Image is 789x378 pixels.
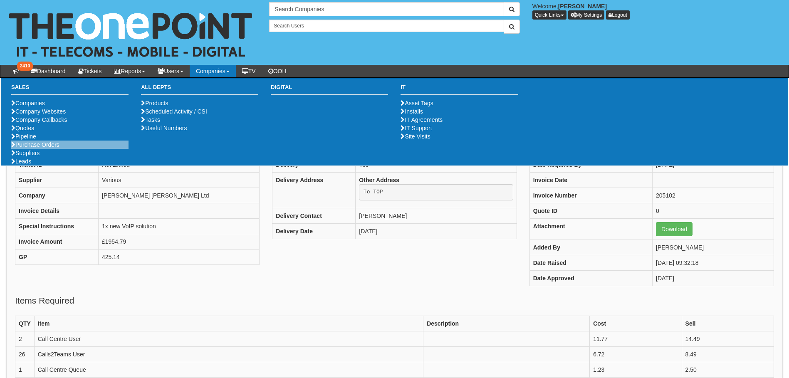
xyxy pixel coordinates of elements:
td: [DATE] [653,270,774,286]
td: Call Centre Queue [34,362,423,377]
h3: Sales [11,84,129,95]
th: Quote ID [529,203,652,218]
td: [PERSON_NAME] [653,240,774,255]
th: Invoice Date [529,172,652,188]
td: 26 [15,346,35,362]
b: Other Address [359,177,399,183]
input: Search Users [269,20,504,32]
th: Delivery Address [272,172,356,208]
a: Download [656,222,693,236]
h3: Digital [271,84,388,95]
button: Quick Links [532,10,566,20]
a: Tickets [72,65,108,77]
td: [PERSON_NAME] [356,208,517,224]
a: Logout [606,10,630,20]
th: Date Raised [529,255,652,270]
div: Welcome, [526,2,789,20]
th: Date Approved [529,270,652,286]
a: IT Agreements [401,116,443,123]
h3: IT [401,84,518,95]
span: 2410 [17,62,33,71]
td: 2.50 [682,362,774,377]
a: Suppliers [11,150,40,156]
a: Dashboard [25,65,72,77]
td: [DATE] [356,224,517,239]
a: Leads [11,158,31,165]
th: Delivery Date [272,224,356,239]
td: Call Centre User [34,331,423,346]
a: TV [236,65,262,77]
td: £1954.79 [99,234,260,249]
pre: To TOP [359,184,513,201]
h3: All Depts [141,84,258,95]
td: 6.72 [590,346,682,362]
a: My Settings [568,10,605,20]
a: Installs [401,108,423,115]
td: 8.49 [682,346,774,362]
a: Company Callbacks [11,116,67,123]
td: 2 [15,331,35,346]
th: Invoice Amount [15,234,99,249]
a: Companies [11,100,45,106]
a: Reports [108,65,151,77]
td: [PERSON_NAME] [PERSON_NAME] Ltd [99,188,260,203]
td: 1.23 [590,362,682,377]
a: Products [141,100,168,106]
th: Special Instructions [15,218,99,234]
a: Scheduled Activity / CSI [141,108,207,115]
a: OOH [262,65,293,77]
a: Users [151,65,190,77]
th: Attachment [529,218,652,240]
legend: Items Required [15,294,74,307]
td: 1x new VoIP solution [99,218,260,234]
th: Sell [682,316,774,331]
td: 205102 [653,188,774,203]
td: 0 [653,203,774,218]
th: QTY [15,316,35,331]
a: Asset Tags [401,100,433,106]
td: Various [99,172,260,188]
th: Supplier [15,172,99,188]
a: Site Visits [401,133,430,140]
td: [DATE] 09:32:18 [653,255,774,270]
th: Invoice Details [15,203,99,218]
a: Companies [190,65,236,77]
th: Company [15,188,99,203]
th: Added By [529,240,652,255]
th: Item [34,316,423,331]
th: GP [15,249,99,264]
a: Useful Numbers [141,125,187,131]
a: Tasks [141,116,160,123]
td: 1 [15,362,35,377]
a: Quotes [11,125,34,131]
a: Pipeline [11,133,36,140]
a: Purchase Orders [11,141,59,148]
th: Description [423,316,590,331]
td: 425.14 [99,249,260,264]
th: Cost [590,316,682,331]
a: Company Websites [11,108,66,115]
a: IT Support [401,125,432,131]
th: Invoice Number [529,188,652,203]
b: [PERSON_NAME] [558,3,607,10]
input: Search Companies [269,2,504,16]
td: 11.77 [590,331,682,346]
th: Delivery Contact [272,208,356,224]
td: 14.49 [682,331,774,346]
td: Calls2Teams User [34,346,423,362]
